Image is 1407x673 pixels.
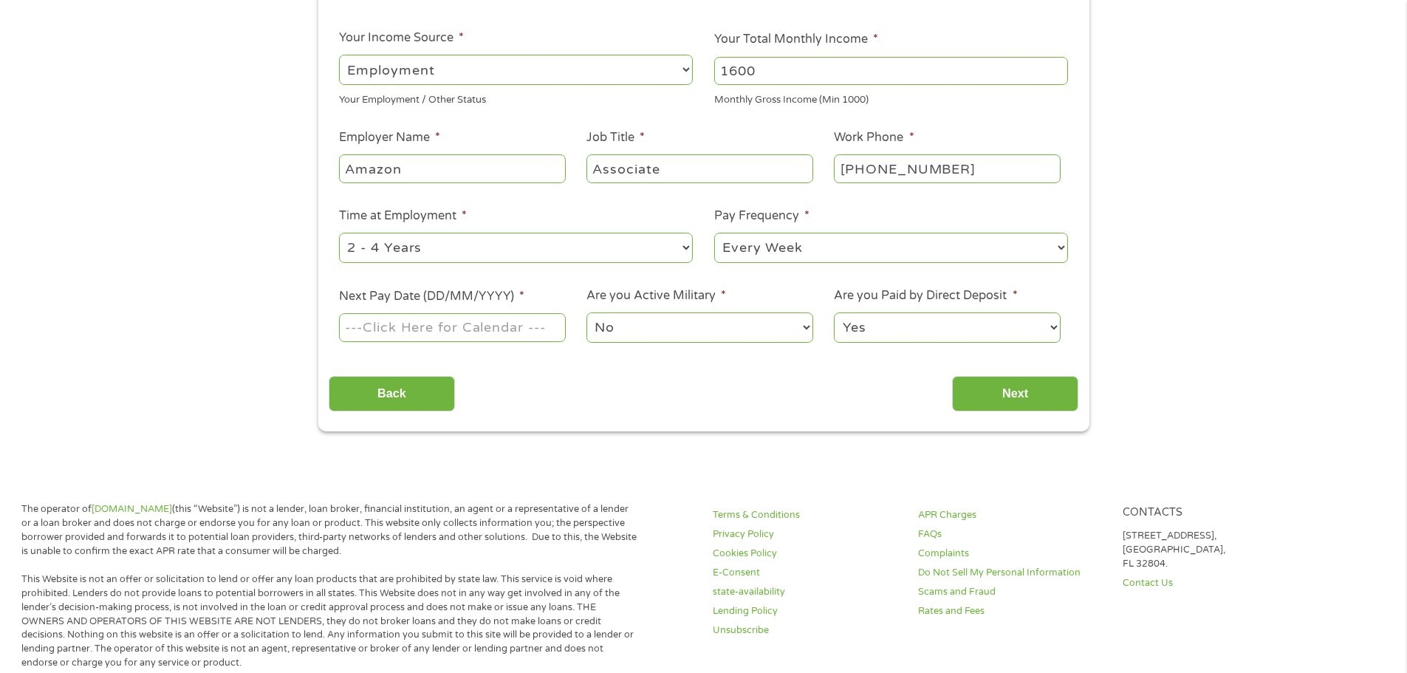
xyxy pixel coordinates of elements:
input: 1800 [714,57,1068,85]
label: Are you Active Military [586,288,726,304]
a: Privacy Policy [713,527,900,542]
a: Contact Us [1123,576,1310,590]
label: Time at Employment [339,208,467,224]
h4: Contacts [1123,506,1310,520]
a: FAQs [918,527,1106,542]
label: Are you Paid by Direct Deposit [834,288,1017,304]
input: Walmart [339,154,565,182]
input: Cashier [586,154,812,182]
input: Back [329,376,455,412]
p: This Website is not an offer or solicitation to lend or offer any loan products that are prohibit... [21,573,637,670]
input: ---Click Here for Calendar --- [339,313,565,341]
a: E-Consent [713,566,900,580]
label: Your Income Source [339,30,464,46]
label: Employer Name [339,130,440,146]
a: Scams and Fraud [918,585,1106,599]
p: The operator of (this “Website”) is not a lender, loan broker, financial institution, an agent or... [21,502,637,558]
label: Job Title [586,130,645,146]
div: Monthly Gross Income (Min 1000) [714,88,1068,108]
a: Do Not Sell My Personal Information [918,566,1106,580]
a: Complaints [918,547,1106,561]
a: Cookies Policy [713,547,900,561]
a: [DOMAIN_NAME] [92,503,172,515]
a: Unsubscribe [713,624,900,638]
a: Rates and Fees [918,604,1106,618]
a: APR Charges [918,508,1106,522]
label: Next Pay Date (DD/MM/YYYY) [339,289,524,304]
label: Work Phone [834,130,914,146]
input: Next [952,376,1078,412]
div: Your Employment / Other Status [339,88,693,108]
a: Lending Policy [713,604,900,618]
p: [STREET_ADDRESS], [GEOGRAPHIC_DATA], FL 32804. [1123,529,1310,571]
label: Your Total Monthly Income [714,32,878,47]
label: Pay Frequency [714,208,809,224]
a: state-availability [713,585,900,599]
input: (231) 754-4010 [834,154,1060,182]
a: Terms & Conditions [713,508,900,522]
